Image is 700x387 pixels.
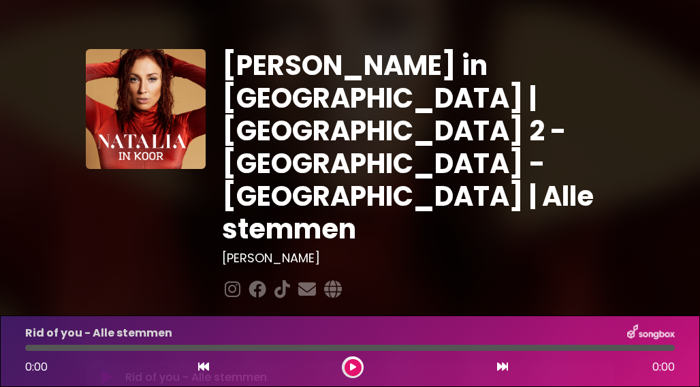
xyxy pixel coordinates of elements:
img: songbox-logo-white.png [627,324,675,342]
span: 0:00 [652,359,675,375]
span: 0:00 [25,359,48,375]
img: YTVS25JmS9CLUqXqkEhs [86,49,206,169]
p: Rid of you - Alle stemmen [25,325,172,341]
h1: [PERSON_NAME] in [GEOGRAPHIC_DATA] | [GEOGRAPHIC_DATA] 2 - [GEOGRAPHIC_DATA] - [GEOGRAPHIC_DATA] ... [222,49,614,245]
h3: [PERSON_NAME] [222,251,614,266]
